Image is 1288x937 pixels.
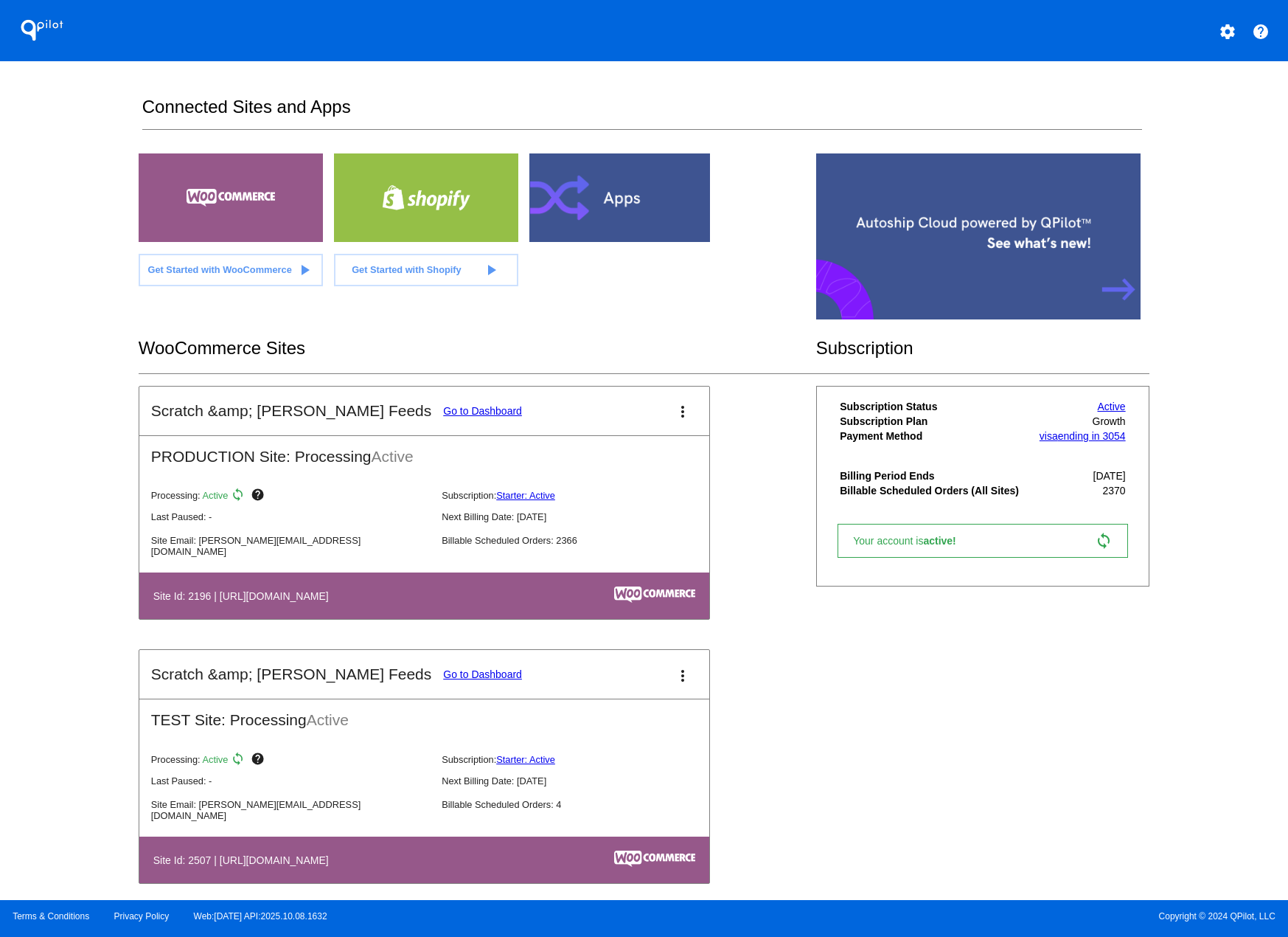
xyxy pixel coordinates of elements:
h2: Scratch &amp; [PERSON_NAME] Feeds [151,402,431,420]
mat-icon: sync [1095,532,1113,550]
th: Payment Method [839,429,1031,443]
a: Your account isactive! sync [838,524,1127,558]
mat-icon: help [251,488,268,505]
a: Get Started with WooCommerce [139,254,323,286]
span: Get Started with Shopify [352,264,462,275]
a: Get Started with Shopify [334,254,518,286]
p: Site Email: [PERSON_NAME][EMAIL_ADDRESS][DOMAIN_NAME] [151,799,430,821]
img: c53aa0e5-ae75-48aa-9bee-956650975ee5 [614,851,695,867]
th: Subscription Status [839,400,1031,413]
mat-icon: more_vert [674,667,692,685]
p: Next Billing Date: [DATE] [442,511,720,522]
a: Active [1098,401,1126,412]
a: Starter: Active [496,754,555,765]
h2: PRODUCTION Site: Processing [139,436,709,466]
mat-icon: sync [231,752,248,770]
span: Your account is [853,535,971,547]
span: active! [923,535,963,547]
p: Next Billing Date: [DATE] [442,775,720,786]
p: Subscription: [442,754,720,765]
span: 2370 [1102,485,1125,497]
a: Starter: Active [496,490,555,501]
p: Subscription: [442,490,720,501]
a: Go to Dashboard [443,668,522,680]
p: Last Paused: - [151,511,430,522]
a: Privacy Policy [114,911,170,922]
a: Go to Dashboard [443,405,522,417]
mat-icon: settings [1219,23,1236,41]
a: Web:[DATE] API:2025.10.08.1632 [194,911,327,922]
h2: TEST Site: Processing [139,699,709,729]
a: Terms & Conditions [13,911,89,922]
h1: QPilot [13,15,72,45]
h4: Site Id: 2507 | [URL][DOMAIN_NAME] [153,854,336,866]
h2: WooCommerce Sites [139,338,816,359]
th: Billable Scheduled Orders (All Sites) [839,484,1031,497]
span: Growth [1093,415,1126,427]
span: Active [372,448,414,465]
mat-icon: play_arrow [482,261,500,279]
p: Processing: [151,488,430,505]
span: Copyright © 2024 QPilot, LLC [657,911,1275,922]
mat-icon: play_arrow [296,261,313,279]
span: Get Started with WooCommerce [147,264,291,275]
mat-icon: help [251,752,268,770]
a: visaending in 3054 [1040,430,1126,442]
img: c53aa0e5-ae75-48aa-9bee-956650975ee5 [614,587,695,603]
p: Billable Scheduled Orders: 2366 [442,535,720,546]
span: Active [203,490,229,501]
mat-icon: more_vert [674,403,692,421]
span: visa [1040,430,1058,442]
th: Billing Period Ends [839,469,1031,483]
h2: Subscription [816,338,1150,359]
th: Subscription Plan [839,415,1031,428]
p: Last Paused: - [151,775,430,786]
p: Billable Scheduled Orders: 4 [442,799,720,810]
h4: Site Id: 2196 | [URL][DOMAIN_NAME] [153,590,336,602]
span: Active [203,754,229,765]
mat-icon: sync [231,488,248,505]
p: Processing: [151,752,430,770]
mat-icon: help [1252,23,1270,41]
span: Active [307,711,349,728]
p: Site Email: [PERSON_NAME][EMAIL_ADDRESS][DOMAIN_NAME] [151,535,430,557]
span: [DATE] [1093,470,1126,482]
h2: Scratch &amp; [PERSON_NAME] Feeds [151,665,431,683]
h2: Connected Sites and Apps [142,97,1142,130]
